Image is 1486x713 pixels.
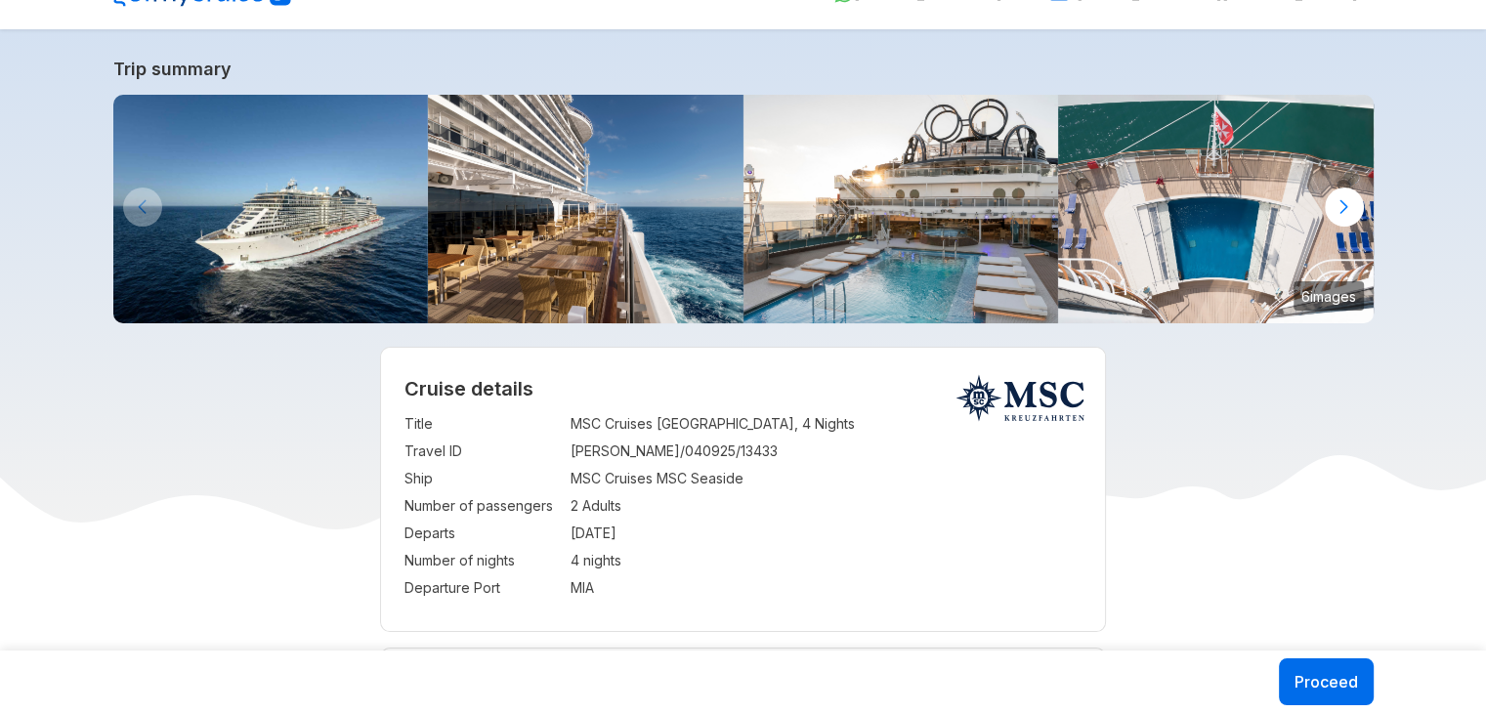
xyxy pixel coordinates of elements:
td: Travel ID [404,438,561,465]
td: MSC Cruises [GEOGRAPHIC_DATA], 4 Nights [571,410,1082,438]
td: : [561,410,571,438]
img: se_public_area_miami_beach_pool_02.jpg [743,95,1059,323]
td: : [561,574,571,602]
td: : [561,520,571,547]
td: : [561,492,571,520]
td: [DATE] [571,520,1082,547]
button: Proceed [1279,658,1374,705]
td: [PERSON_NAME]/040925/13433 [571,438,1082,465]
td: 2 Adults [571,492,1082,520]
td: 4 nights [571,547,1082,574]
small: 6 images [1294,281,1364,311]
a: Trip summary [113,59,1374,79]
td: MSC Cruises MSC Seaside [571,465,1082,492]
td: Title [404,410,561,438]
td: Number of nights [404,547,561,574]
td: Departure Port [404,574,561,602]
img: image_5887.jpg [113,95,429,323]
td: : [561,438,571,465]
td: : [561,547,571,574]
td: Number of passengers [404,492,561,520]
td: MIA [571,574,1082,602]
h2: Cruise details [404,377,1082,400]
img: se_public_area_waterfront_boardwalk_01.jpg [428,95,743,323]
td: Ship [404,465,561,492]
td: : [561,465,571,492]
td: Departs [404,520,561,547]
img: se_public_area_south_beach_pool_03.jpg [1058,95,1374,323]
